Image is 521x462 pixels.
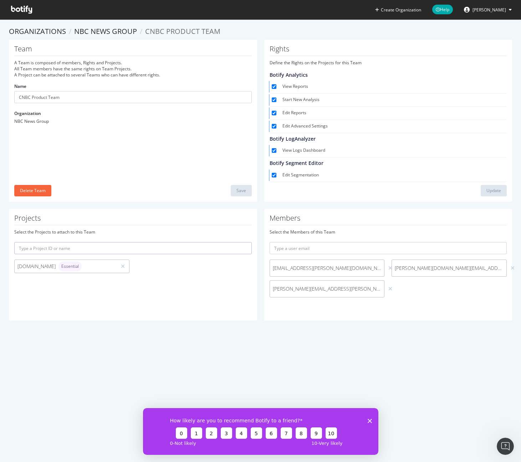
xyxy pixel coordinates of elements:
input: Edit Reports [272,111,276,115]
input: Name [14,91,252,103]
input: View Reports [272,84,276,89]
span: [PERSON_NAME][EMAIL_ADDRESS][PERSON_NAME][DOMAIN_NAME] [273,285,382,292]
span: Help [432,5,453,14]
a: NBC News Group [74,26,137,36]
div: [DOMAIN_NAME] [17,261,114,271]
input: Type a Project ID or name [14,242,252,254]
div: Select the Projects to attach to this Team [14,229,252,235]
div: Update [486,187,501,194]
div: Save [236,187,246,194]
button: Update [481,185,507,196]
div: A Team is composed of members, Rights and Projects. All Team members have the same rights on Team... [14,60,252,78]
h1: Rights [270,45,507,56]
h4: Botify LogAnalyzer [270,136,504,141]
label: View Reports [282,83,504,90]
h1: Team [14,45,252,56]
label: Edit Reports [282,110,504,117]
p: Define the Rights on the Projects for this Team [270,60,507,66]
button: Save [231,185,252,196]
ol: breadcrumbs [9,26,512,37]
input: Start New Analysis [272,97,276,102]
label: Start New Analysis [282,96,504,104]
label: Edit Segmentation [282,172,504,179]
span: [EMAIL_ADDRESS][PERSON_NAME][DOMAIN_NAME] [273,265,382,272]
span: Jason Mandragona [473,7,506,13]
div: Delete Team [20,187,46,194]
input: Edit Advanced Settings [272,124,276,129]
h4: Botify Analytics [270,72,504,77]
input: Type a user email [270,242,507,254]
label: Name [14,83,26,89]
button: Delete Team [14,185,51,196]
iframe: Intercom live chat [497,438,514,455]
div: NBC News Group [14,118,252,124]
input: Edit Segmentation [272,173,276,177]
span: CNBC Product Team [145,26,220,36]
div: Select the Members of this Team [270,229,507,235]
iframe: Survey from Botify [143,408,378,455]
h4: Botify Segment Editor [270,160,504,166]
h1: Projects [14,214,252,225]
button: Create Organization [375,6,422,13]
label: Organization [14,110,41,116]
a: Organizations [9,26,66,36]
input: View Logs Dashboard [272,148,276,153]
span: [PERSON_NAME][DOMAIN_NAME][EMAIL_ADDRESS][DOMAIN_NAME] [395,265,504,272]
button: [PERSON_NAME] [458,4,517,15]
span: Essential [61,264,79,268]
h1: Members [270,214,507,225]
div: brand label [58,261,82,271]
label: Edit Advanced Settings [282,123,504,130]
label: View Logs Dashboard [282,147,504,154]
